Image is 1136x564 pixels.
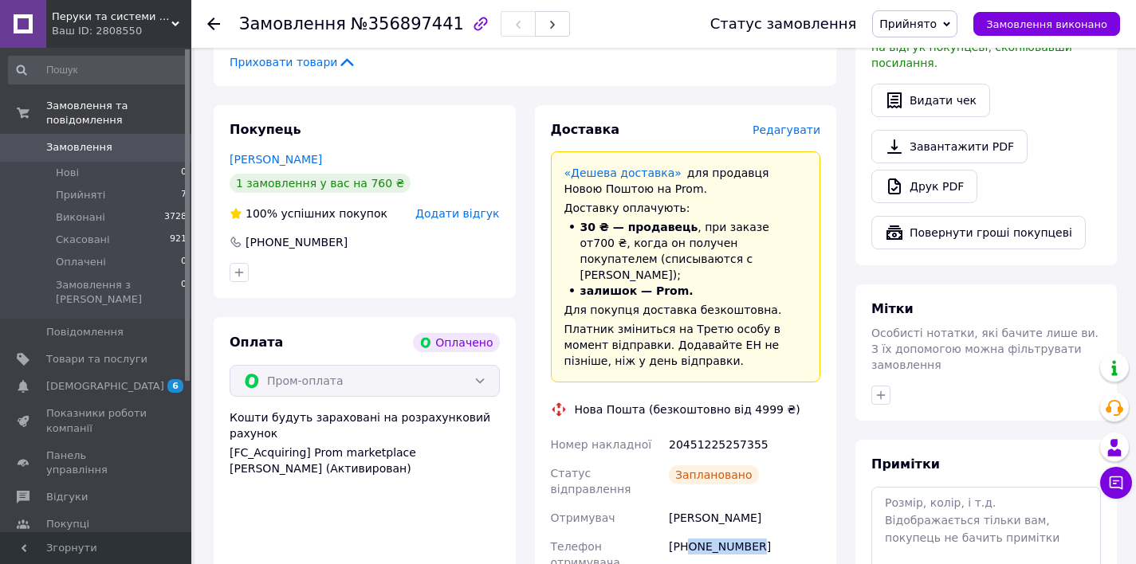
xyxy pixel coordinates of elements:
div: Платник зміниться на Третю особу в момент відправки. Додавайте ЕН не пізніше, ніж у день відправки. [564,321,808,369]
span: Доставка [551,122,620,137]
div: Статус замовлення [710,16,857,32]
span: Нові [56,166,79,180]
span: Номер накладної [551,438,652,451]
span: Товари та послуги [46,352,147,366]
span: Оплачені [56,255,106,269]
span: 0 [181,278,187,307]
div: Для покупця доставка безкоштовна. [564,302,808,318]
span: Покупці [46,517,89,531]
button: Видати чек [871,84,990,117]
span: Отримувач [551,511,615,524]
button: Чат з покупцем [1100,467,1132,499]
div: Оплачено [413,333,499,352]
button: Повернути гроші покупцеві [871,216,1086,249]
a: Завантажити PDF [871,130,1028,163]
span: Замовлення [239,14,346,33]
span: Оплата [230,335,283,350]
div: успішних покупок [230,206,387,221]
span: [DEMOGRAPHIC_DATA] [46,379,164,394]
div: [FC_Acquiring] Prom marketplace [PERSON_NAME] (Активирован) [230,445,500,476]
span: Прийняті [56,188,105,202]
div: 20451225257355 [666,430,824,459]
div: Кошти будуть зараховані на розрахунковий рахунок [230,409,500,476]
div: [PERSON_NAME] [666,503,824,532]
span: Відгуки [46,490,88,504]
span: Статус відправлення [551,467,631,495]
span: залишок — Prom. [580,284,694,297]
div: Заплановано [669,465,759,484]
a: «Дешева доставка» [564,166,682,179]
div: Ваш ID: 2808550 [52,24,191,38]
span: Перуки та системи волосся Натуральні [52,10,171,24]
span: Покупець [230,122,301,137]
span: Додати відгук [415,207,499,220]
span: Повідомлення [46,325,124,339]
span: Замовлення та повідомлення [46,99,191,127]
div: для продавця Новою Поштою на Prom. [564,165,808,197]
div: Нова Пошта (безкоштовно від 4999 ₴) [571,401,804,417]
div: [PHONE_NUMBER] [244,234,349,250]
span: Редагувати [753,123,820,136]
span: №356897441 [351,14,464,33]
span: 0 [181,255,187,269]
span: 6 [167,379,183,393]
span: Прийнято [879,18,937,30]
span: Замовлення [46,140,112,155]
div: 1 замовлення у вас на 760 ₴ [230,174,411,193]
a: [PERSON_NAME] [230,153,322,166]
div: Доставку оплачують: [564,200,808,216]
input: Пошук [8,56,188,84]
span: Скасовані [56,233,110,247]
span: Виконані [56,210,105,225]
span: 30 ₴ — продавець [580,221,698,233]
span: Примітки [871,456,940,472]
span: Замовлення з [PERSON_NAME] [56,278,181,307]
span: 3728 [164,210,187,225]
span: Приховати товари [230,54,356,70]
span: 921 [170,233,187,247]
span: 100% [246,207,277,220]
button: Замовлення виконано [973,12,1120,36]
span: Особисті нотатки, які бачите лише ви. З їх допомогою можна фільтрувати замовлення [871,327,1099,371]
span: 0 [181,166,187,180]
span: 7 [181,188,187,202]
span: Замовлення виконано [986,18,1107,30]
span: Мітки [871,301,914,316]
div: Повернутися назад [207,16,220,32]
span: Панель управління [46,448,147,477]
li: , при заказе от 700 ₴ , когда он получен покупателем (списываются с [PERSON_NAME]); [564,219,808,283]
a: Друк PDF [871,170,977,203]
span: Показники роботи компанії [46,406,147,435]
